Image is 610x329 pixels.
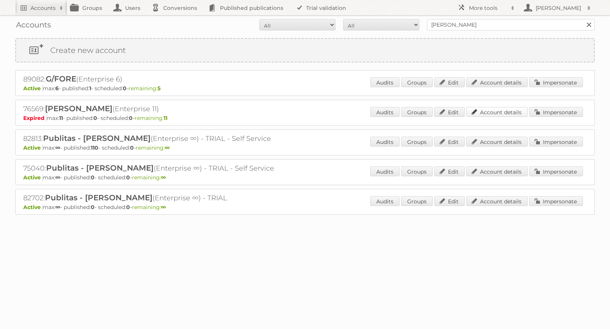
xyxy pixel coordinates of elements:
[23,144,43,151] span: Active
[55,204,60,211] strong: ∞
[23,163,290,173] h2: 75040: (Enterprise ∞) - TRIAL - Self Service
[529,137,583,147] a: Impersonate
[23,204,587,211] p: max: - published: - scheduled: -
[23,174,587,181] p: max: - published: - scheduled: -
[126,204,130,211] strong: 0
[466,77,528,87] a: Account details
[401,77,433,87] a: Groups
[466,166,528,176] a: Account details
[129,115,133,121] strong: 0
[59,115,63,121] strong: 11
[529,196,583,206] a: Impersonate
[55,85,59,92] strong: 6
[128,85,161,92] span: remaining:
[401,107,433,117] a: Groups
[23,174,43,181] span: Active
[130,144,134,151] strong: 0
[434,77,465,87] a: Edit
[466,107,528,117] a: Account details
[91,144,98,151] strong: 110
[164,115,167,121] strong: 11
[529,107,583,117] a: Impersonate
[23,115,587,121] p: max: - published: - scheduled: -
[401,196,433,206] a: Groups
[434,107,465,117] a: Edit
[370,107,400,117] a: Audits
[161,204,166,211] strong: ∞
[43,134,151,143] span: Publitas - [PERSON_NAME]
[23,74,290,84] h2: 89082: (Enterprise 6)
[161,174,166,181] strong: ∞
[157,85,161,92] strong: 5
[370,137,400,147] a: Audits
[126,174,130,181] strong: 0
[466,196,528,206] a: Account details
[466,137,528,147] a: Account details
[23,115,47,121] span: Expired
[469,4,507,12] h2: More tools
[23,144,587,151] p: max: - published: - scheduled: -
[132,174,166,181] span: remaining:
[45,104,112,113] span: [PERSON_NAME]
[370,196,400,206] a: Audits
[23,85,587,92] p: max: - published: - scheduled: -
[93,115,97,121] strong: 0
[165,144,170,151] strong: ∞
[132,204,166,211] span: remaining:
[401,166,433,176] a: Groups
[46,74,76,83] span: G/FORE
[23,85,43,92] span: Active
[55,144,60,151] strong: ∞
[23,134,290,144] h2: 82813: (Enterprise ∞) - TRIAL - Self Service
[529,77,583,87] a: Impersonate
[23,104,290,114] h2: 76569: (Enterprise 11)
[529,166,583,176] a: Impersonate
[136,144,170,151] span: remaining:
[91,174,95,181] strong: 0
[434,137,465,147] a: Edit
[434,196,465,206] a: Edit
[45,193,152,202] span: Publitas - [PERSON_NAME]
[401,137,433,147] a: Groups
[534,4,583,12] h2: [PERSON_NAME]
[23,204,43,211] span: Active
[23,193,290,203] h2: 82702: (Enterprise ∞) - TRIAL
[123,85,127,92] strong: 0
[370,77,400,87] a: Audits
[89,85,91,92] strong: 1
[135,115,167,121] span: remaining:
[91,204,95,211] strong: 0
[46,163,154,172] span: Publitas - [PERSON_NAME]
[55,174,60,181] strong: ∞
[16,39,594,62] a: Create new account
[30,4,56,12] h2: Accounts
[370,166,400,176] a: Audits
[434,166,465,176] a: Edit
